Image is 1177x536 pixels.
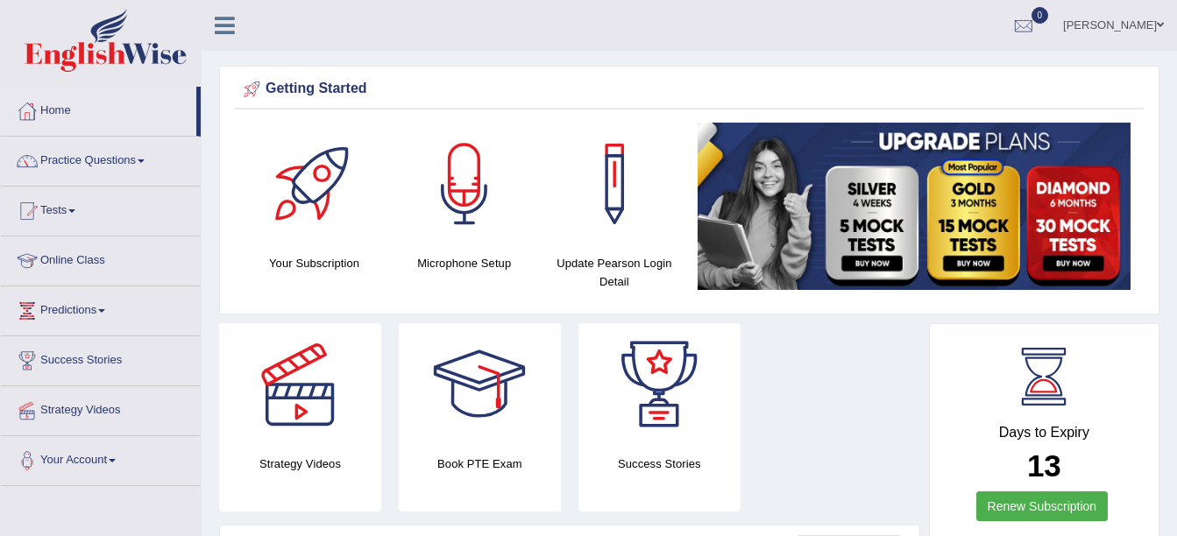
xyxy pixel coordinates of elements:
[1,87,196,130] a: Home
[248,254,380,272] h4: Your Subscription
[1,236,201,280] a: Online Class
[1,336,201,380] a: Success Stories
[949,425,1139,441] h4: Days to Expiry
[1,436,201,480] a: Your Account
[1032,7,1049,24] span: 0
[1,286,201,330] a: Predictions
[976,491,1109,521] a: Renew Subscription
[398,254,530,272] h4: Microphone Setup
[1,187,201,230] a: Tests
[239,76,1139,102] div: Getting Started
[578,455,741,473] h4: Success Stories
[1,386,201,430] a: Strategy Videos
[219,455,381,473] h4: Strategy Videos
[399,455,561,473] h4: Book PTE Exam
[1027,448,1061,483] b: 13
[1,137,201,180] a: Practice Questions
[698,123,1131,290] img: small5.jpg
[548,254,680,291] h4: Update Pearson Login Detail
